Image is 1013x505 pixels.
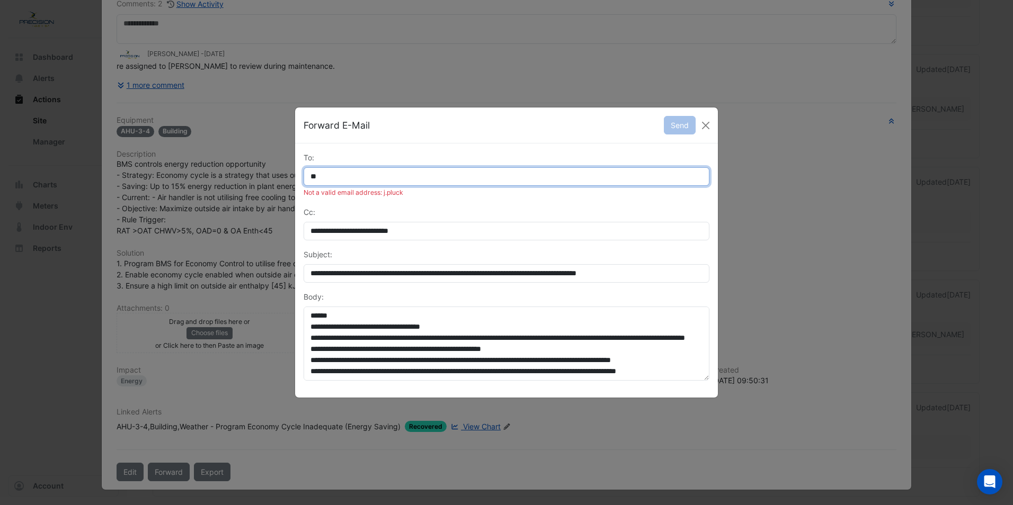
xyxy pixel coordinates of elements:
[304,291,324,302] label: Body:
[304,206,315,218] label: Cc:
[698,118,714,133] button: Close
[977,469,1002,494] div: Open Intercom Messenger
[304,152,314,163] label: To:
[304,249,332,260] label: Subject:
[304,119,370,132] h5: Forward E-Mail
[304,188,709,197] div: Not a valid email address: j.pluck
